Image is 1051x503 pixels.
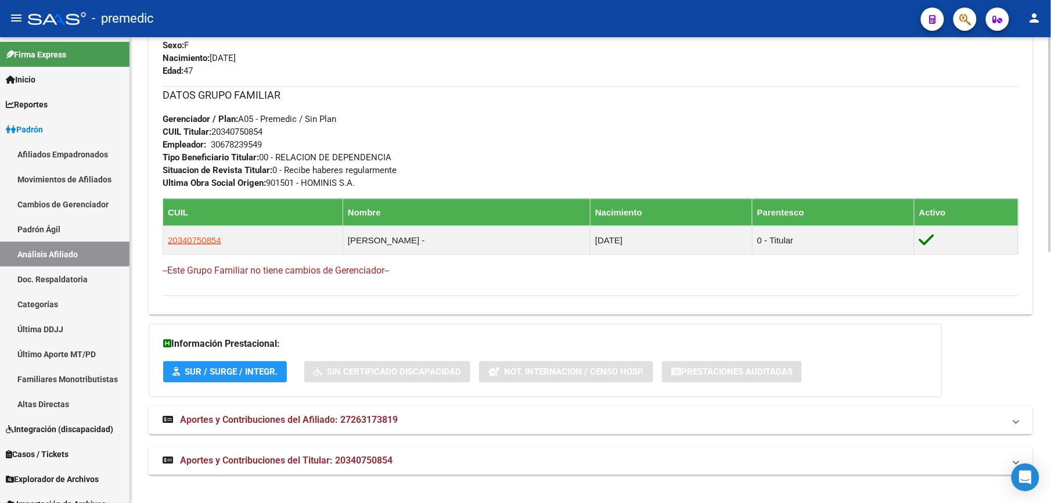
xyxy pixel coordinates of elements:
[752,226,914,254] td: 0 - Titular
[225,27,254,38] i: NO (00)
[163,66,193,76] span: 47
[163,152,259,163] strong: Tipo Beneficiario Titular:
[662,361,802,383] button: Prestaciones Auditadas
[163,40,184,51] strong: Sexo:
[163,27,220,38] strong: Discapacitado:
[163,178,355,188] span: 901501 - HOMINIS S.A.
[163,114,238,124] strong: Gerenciador / Plan:
[6,423,113,436] span: Integración (discapacidad)
[211,138,262,151] div: 30678239549
[914,199,1018,226] th: Activo
[149,407,1032,434] mat-expansion-panel-header: Aportes y Contribuciones del Afiliado: 27263173819
[504,367,644,378] span: Not. Internacion / Censo Hosp.
[6,73,35,86] span: Inicio
[681,367,793,378] span: Prestaciones Auditadas
[9,11,23,25] mat-icon: menu
[6,48,66,61] span: Firma Express
[591,199,753,226] th: Nacimiento
[163,178,266,188] strong: Ultima Obra Social Origen:
[163,40,189,51] span: F
[163,53,236,63] span: [DATE]
[163,336,927,353] h3: Información Prestacional:
[591,226,753,254] td: [DATE]
[6,98,48,111] span: Reportes
[163,87,1018,103] h3: DATOS GRUPO FAMILIAR
[180,415,398,426] span: Aportes y Contribuciones del Afiliado: 27263173819
[163,127,262,137] span: 20340750854
[6,448,69,461] span: Casos / Tickets
[180,455,393,466] span: Aportes y Contribuciones del Titular: 20340750854
[163,127,211,137] strong: CUIL Titular:
[163,361,287,383] button: SUR / SURGE / INTEGR.
[752,199,914,226] th: Parentesco
[327,367,461,378] span: Sin Certificado Discapacidad
[479,361,653,383] button: Not. Internacion / Censo Hosp.
[163,66,183,76] strong: Edad:
[343,226,590,254] td: [PERSON_NAME] -
[6,473,99,486] span: Explorador de Archivos
[304,361,470,383] button: Sin Certificado Discapacidad
[1012,464,1039,491] div: Open Intercom Messenger
[163,199,343,226] th: CUIL
[6,123,43,136] span: Padrón
[163,165,272,175] strong: Situacion de Revista Titular:
[343,199,590,226] th: Nombre
[185,367,278,378] span: SUR / SURGE / INTEGR.
[163,53,210,63] strong: Nacimiento:
[163,139,206,150] strong: Empleador:
[1028,11,1042,25] mat-icon: person
[163,264,1018,277] h4: --Este Grupo Familiar no tiene cambios de Gerenciador--
[163,152,391,163] span: 00 - RELACION DE DEPENDENCIA
[92,6,154,31] span: - premedic
[163,165,397,175] span: 0 - Recibe haberes regularmente
[149,447,1032,475] mat-expansion-panel-header: Aportes y Contribuciones del Titular: 20340750854
[163,114,336,124] span: A05 - Premedic / Sin Plan
[168,235,221,245] span: 20340750854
